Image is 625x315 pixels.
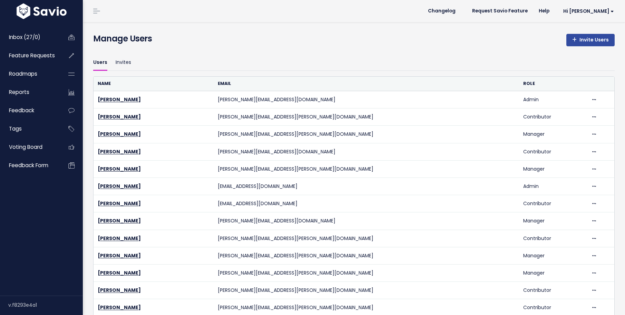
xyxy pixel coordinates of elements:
[519,264,587,281] td: Manager
[519,247,587,264] td: Manager
[519,108,587,126] td: Contributor
[2,84,57,100] a: Reports
[93,32,152,45] h4: Manage Users
[519,178,587,195] td: Admin
[9,143,42,151] span: Voting Board
[98,287,141,294] a: [PERSON_NAME]
[98,131,141,137] a: [PERSON_NAME]
[214,143,519,160] td: [PERSON_NAME][EMAIL_ADDRESS][DOMAIN_NAME]
[9,125,22,132] span: Tags
[214,264,519,281] td: [PERSON_NAME][EMAIL_ADDRESS][PERSON_NAME][DOMAIN_NAME]
[533,6,555,16] a: Help
[519,126,587,143] td: Manager
[2,121,57,137] a: Tags
[519,230,587,247] td: Contributor
[98,269,141,276] a: [PERSON_NAME]
[214,77,519,91] th: Email
[9,107,34,114] span: Feedback
[214,108,519,126] td: [PERSON_NAME][EMAIL_ADDRESS][PERSON_NAME][DOMAIN_NAME]
[2,103,57,118] a: Feedback
[566,34,615,46] a: Invite Users
[8,296,83,314] div: v.f8293e4a1
[214,91,519,108] td: [PERSON_NAME][EMAIL_ADDRESS][DOMAIN_NAME]
[9,70,37,77] span: Roadmaps
[2,66,57,82] a: Roadmaps
[519,143,587,160] td: Contributor
[519,195,587,212] td: Contributor
[98,200,141,207] a: [PERSON_NAME]
[519,282,587,299] td: Contributor
[15,3,68,19] img: logo-white.9d6f32f41409.svg
[467,6,533,16] a: Request Savio Feature
[2,48,57,64] a: Feature Requests
[214,282,519,299] td: [PERSON_NAME][EMAIL_ADDRESS][PERSON_NAME][DOMAIN_NAME]
[98,252,141,259] a: [PERSON_NAME]
[98,217,141,224] a: [PERSON_NAME]
[98,304,141,311] a: [PERSON_NAME]
[2,29,57,45] a: Inbox (27/0)
[214,212,519,230] td: [PERSON_NAME][EMAIL_ADDRESS][DOMAIN_NAME]
[214,195,519,212] td: [EMAIL_ADDRESS][DOMAIN_NAME]
[555,6,619,17] a: Hi [PERSON_NAME]
[214,230,519,247] td: [PERSON_NAME][EMAIL_ADDRESS][PERSON_NAME][DOMAIN_NAME]
[98,183,141,190] a: [PERSON_NAME]
[519,212,587,230] td: Manager
[9,34,40,41] span: Inbox (27/0)
[428,9,456,13] span: Changelog
[98,165,141,172] a: [PERSON_NAME]
[519,160,587,178] td: Manager
[116,55,131,71] a: Invites
[9,88,29,96] span: Reports
[519,77,587,91] th: Role
[98,235,141,242] a: [PERSON_NAME]
[98,113,141,120] a: [PERSON_NAME]
[214,126,519,143] td: [PERSON_NAME][EMAIL_ADDRESS][PERSON_NAME][DOMAIN_NAME]
[214,178,519,195] td: [EMAIL_ADDRESS][DOMAIN_NAME]
[519,91,587,108] td: Admin
[2,157,57,173] a: Feedback form
[9,162,48,169] span: Feedback form
[98,96,141,103] a: [PERSON_NAME]
[93,55,107,71] a: Users
[2,139,57,155] a: Voting Board
[98,148,141,155] a: [PERSON_NAME]
[9,52,55,59] span: Feature Requests
[214,247,519,264] td: [PERSON_NAME][EMAIL_ADDRESS][PERSON_NAME][DOMAIN_NAME]
[214,160,519,178] td: [PERSON_NAME][EMAIL_ADDRESS][PERSON_NAME][DOMAIN_NAME]
[563,9,614,14] span: Hi [PERSON_NAME]
[94,77,214,91] th: Name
